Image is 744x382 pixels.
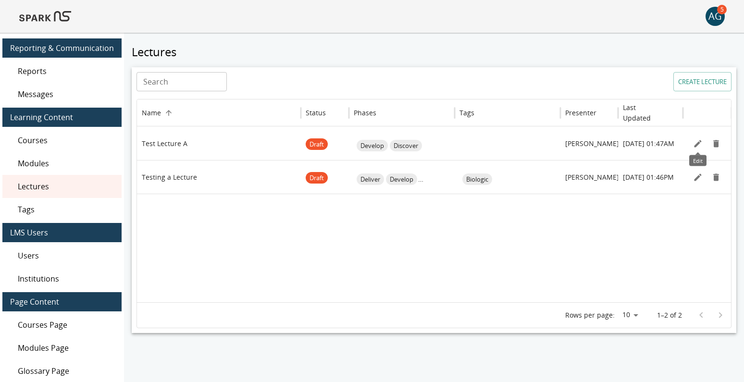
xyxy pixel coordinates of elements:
p: [DATE] 01:47AM [623,139,674,148]
span: Glossary Page [18,365,114,377]
div: LMS Users [2,223,122,242]
span: Users [18,250,114,261]
span: Learning Content [10,111,114,123]
button: Sort [327,106,340,120]
p: Testing a Lecture [142,173,197,182]
div: Modules Page [2,336,122,359]
svg: Edit [693,139,703,148]
span: Courses [18,135,114,146]
button: account of current user [706,7,725,26]
img: Logo of SPARK at Stanford [19,5,71,28]
span: Courses Page [18,319,114,331]
p: [PERSON_NAME] [565,173,619,182]
div: Tags [459,108,474,117]
button: Create lecture [673,72,732,91]
span: LMS Users [10,227,114,238]
div: Name [142,108,161,117]
svg: Edit [693,173,703,182]
button: Edit [691,170,705,185]
div: AG [706,7,725,26]
p: [DATE] 01:46PM [623,173,674,182]
span: Tags [18,204,114,215]
div: Page Content [2,292,122,311]
span: Messages [18,88,114,100]
span: Modules [18,158,114,169]
span: Draft [306,161,328,195]
div: Presenter [565,108,596,117]
div: Tags [2,198,122,221]
div: Messages [2,83,122,106]
div: Reporting & Communication [2,38,122,58]
h6: Last Updated [623,102,664,123]
button: Edit [691,136,705,151]
p: 1–2 of 2 [657,310,682,320]
div: Reports [2,60,122,83]
div: Phases [354,108,376,117]
button: Remove [709,170,723,185]
span: Draft [306,128,328,161]
div: Institutions [2,267,122,290]
span: Institutions [18,273,114,284]
span: Reports [18,65,114,77]
div: Learning Content [2,108,122,127]
svg: Remove [711,173,721,182]
p: Test Lecture A [142,139,187,148]
div: Modules [2,152,122,175]
button: Sort [162,106,175,120]
button: Sort [665,106,678,120]
button: Sort [377,106,391,120]
button: Sort [597,106,611,120]
button: Remove [709,136,723,151]
button: Sort [475,106,489,120]
div: Lectures [2,175,122,198]
div: Courses [2,129,122,152]
div: Status [306,108,326,117]
div: Users [2,244,122,267]
p: Rows per page: [565,310,615,320]
div: Edit [689,155,707,166]
span: Reporting & Communication [10,42,114,54]
svg: Remove [711,139,721,148]
span: Page Content [10,296,114,308]
h5: Lectures [132,44,736,60]
span: 5 [717,5,727,14]
div: 10 [619,308,642,322]
div: Courses Page [2,313,122,336]
span: Modules Page [18,342,114,354]
span: Lectures [18,181,114,192]
p: [PERSON_NAME] [565,139,619,148]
